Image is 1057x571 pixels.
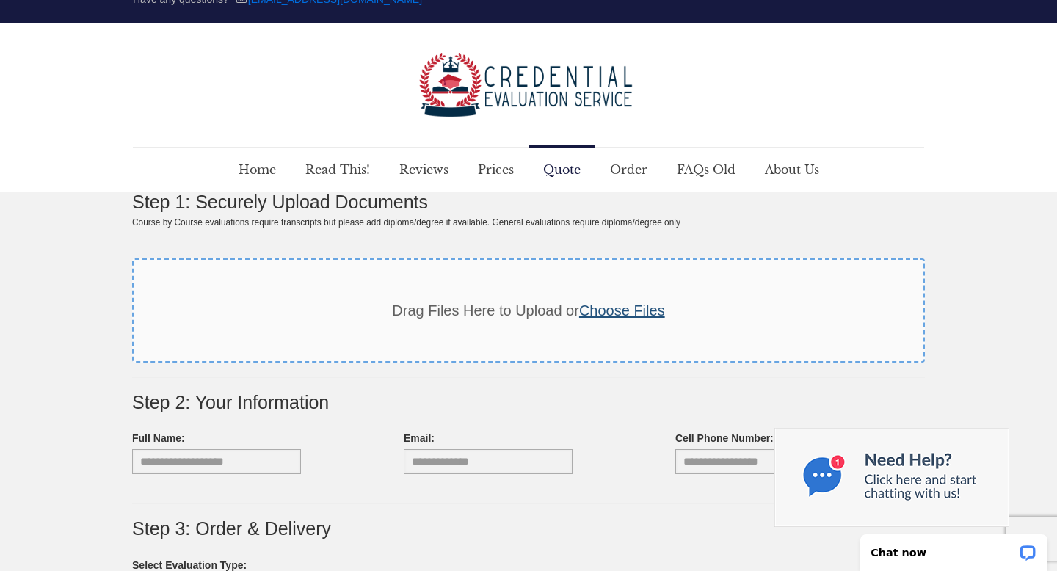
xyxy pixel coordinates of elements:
a: FAQs Old [662,148,750,192]
a: Prices [463,148,528,192]
label: Step 1: Securely Upload Documents [132,192,428,213]
label: Cell Phone Number: [675,431,774,445]
label: Step 2: Your Information [132,393,329,413]
a: Quote [528,148,595,192]
a: Read This! [291,148,385,192]
a: Choose Files [579,302,665,319]
a: About Us [750,148,834,192]
b: Select Evaluation Type: [132,559,247,571]
a: Order [595,148,662,192]
a: Reviews [385,148,463,192]
a: Home [224,148,291,192]
label: Full Name: [132,431,185,445]
iframe: LiveChat chat widget [851,525,1057,571]
img: Chat now [774,428,1009,527]
img: logo-color [418,53,639,117]
span: Drag Files Here to Upload or [392,302,664,319]
label: Email: [404,431,435,445]
nav: Main menu [224,148,834,192]
label: Step 3: Order & Delivery [132,519,331,539]
small: Course by Course evaluations require transcripts but please add diploma/degree if available. Gene... [132,217,925,229]
a: Credential Evaluation Service [418,23,639,147]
